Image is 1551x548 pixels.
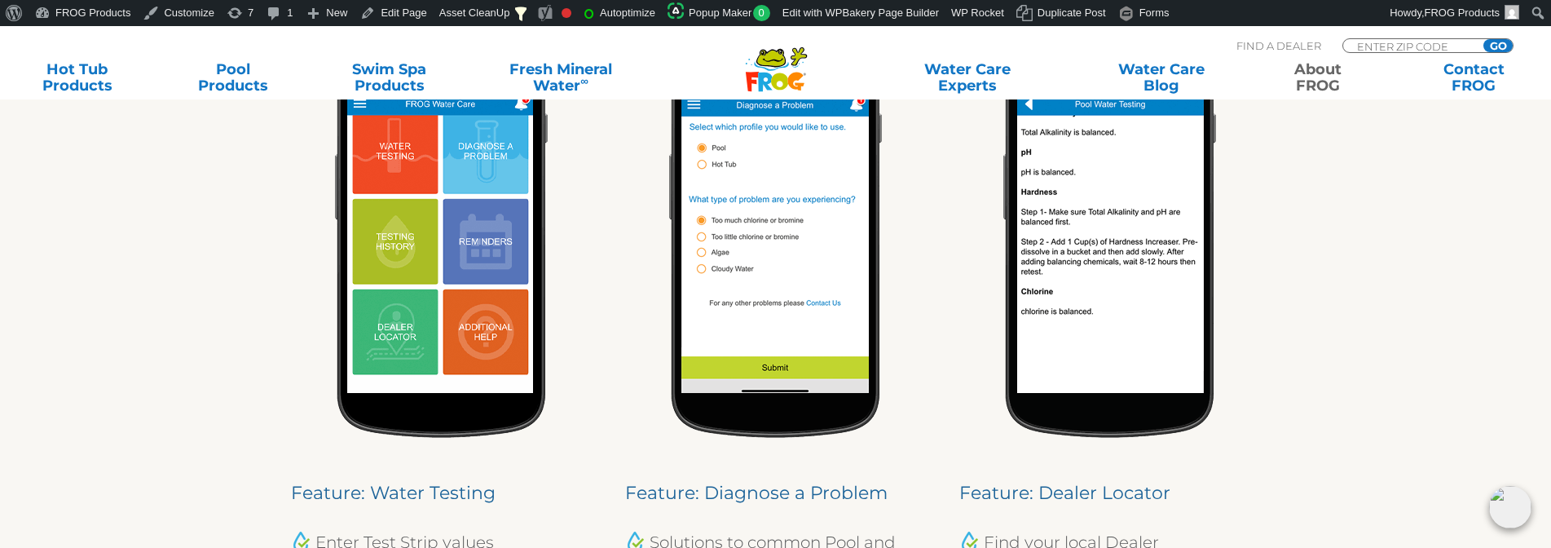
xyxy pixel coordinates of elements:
sup: ∞ [580,74,588,87]
input: GO [1483,39,1513,52]
a: Fresh MineralWater∞ [485,61,637,94]
a: ContactFROG [1413,61,1535,94]
a: Swim SpaProducts [328,61,450,94]
img: openIcon [1489,486,1531,528]
h4: Feature: Water Testing [291,479,593,507]
h4: Feature: Diagnose a Problem [625,479,927,507]
a: Water CareBlog [1101,61,1223,94]
span: 0 [753,5,770,21]
span: FROG Products [1425,7,1500,19]
img: phone-app-screen-01 [335,22,548,438]
input: Zip Code Form [1355,39,1465,53]
a: PoolProducts [173,61,294,94]
a: Hot TubProducts [16,61,138,94]
a: AboutFROG [1257,61,1378,94]
a: Water CareExperts [869,61,1066,94]
img: phone-app-screen-03 [1003,22,1216,438]
img: phone-app-screen-02 [669,22,882,438]
p: Find A Dealer [1236,38,1321,53]
div: Focus keyphrase not set [562,8,571,18]
h4: Feature: Dealer Locator [959,479,1261,507]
